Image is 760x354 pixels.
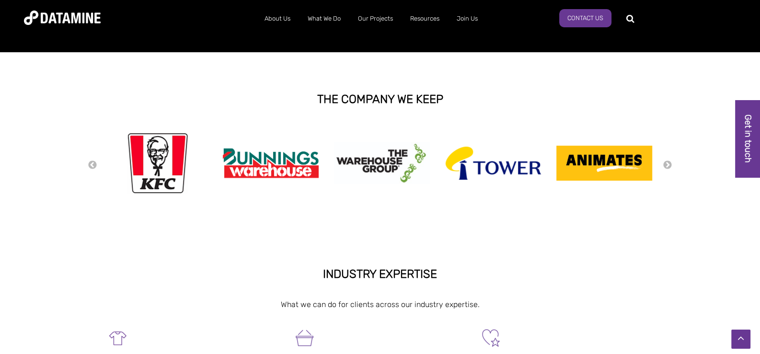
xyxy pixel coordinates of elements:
a: Resources [401,6,448,31]
img: Retail-1 [107,327,128,349]
button: Previous [88,160,97,171]
a: Get in touch [736,100,760,177]
a: Join Us [448,6,486,31]
strong: INDUSTRY EXPERTISE [323,267,437,281]
button: Next [663,160,672,171]
img: Bunnings Warehouse [223,145,319,181]
a: About Us [255,6,299,31]
img: FMCG [294,327,315,349]
img: thewarehousegroup [334,142,430,184]
img: Datamine [24,11,101,25]
img: Not For Profit [480,327,502,349]
span: What we can do for clients across our industry expertise. [281,300,480,309]
img: kfc [127,131,188,195]
a: What We Do [299,6,349,31]
a: Contact Us [559,9,611,27]
a: Our Projects [349,6,401,31]
img: tower [445,145,541,181]
img: Animates [556,146,652,180]
strong: THE COMPANY WE KEEP [317,92,443,106]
